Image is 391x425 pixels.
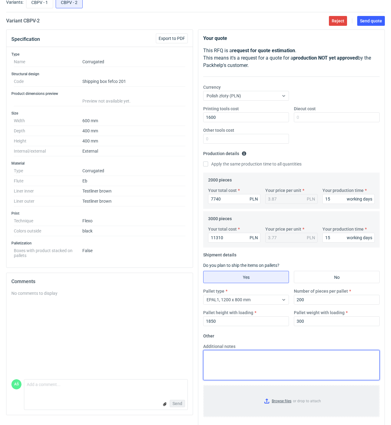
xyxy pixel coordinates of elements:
figcaption: AŚ [11,379,22,389]
input: 0 [208,233,260,243]
input: 0 [203,134,289,144]
label: Pallet type [203,288,224,294]
dt: Width [14,116,82,126]
dt: Depth [14,126,82,136]
label: Your total cost [208,226,237,232]
dt: Liner inner [14,186,82,196]
label: Do you plan to ship the items on pallets? [203,263,279,268]
label: or drop to attach [203,385,379,417]
legend: 3000 pieces [208,214,232,221]
label: No [294,271,380,283]
input: 0 [294,295,380,305]
dt: Technique [14,216,82,226]
label: Your price per unit [265,226,301,232]
dd: Corrugated [82,57,185,67]
dd: Eb [82,176,185,186]
label: Printing tools cost [203,106,239,112]
button: Specification [11,32,40,47]
dd: 400 mm [82,136,185,146]
dt: Name [14,57,82,67]
dd: 400 mm [82,126,185,136]
label: Diecut cost [294,106,316,112]
dd: 600 mm [82,116,185,126]
h3: Structural design [11,72,188,76]
input: 0 [322,194,375,204]
strong: Your quote [203,35,227,41]
h2: Comments [11,278,188,285]
label: Additional notes [203,343,235,349]
input: 0 [294,112,380,122]
div: PLN [307,235,315,241]
button: Export to PDF [156,33,188,43]
label: Pallet weight with loading [294,310,345,316]
span: Export to PDF [159,36,185,41]
dd: Testliner brown [82,186,185,196]
dt: Internal/external [14,146,82,156]
div: No comments to display [11,290,188,296]
legend: 2000 pieces [208,175,232,182]
dt: Code [14,76,82,87]
label: Your production time [322,187,364,193]
dt: Height [14,136,82,146]
label: Other tools cost [203,127,234,133]
legend: Other [203,331,214,338]
h3: Product dimensions preview [11,91,188,96]
h3: Size [11,111,188,116]
dd: Shipping box fefco 201 [82,76,185,87]
strong: production NOT yet approved [293,55,358,61]
div: PLN [250,196,258,202]
dd: External [82,146,185,156]
dd: Corrugated [82,166,185,176]
label: Currency [203,84,221,90]
dt: Type [14,166,82,176]
input: 0 [294,316,380,326]
input: 0 [208,194,260,204]
dd: Flexo [82,216,185,226]
label: Number of pieces per pallet [294,288,348,294]
dt: Colors outside [14,226,82,236]
div: PLN [307,196,315,202]
label: Your total cost [208,187,237,193]
strong: request for quote estimation [232,48,295,53]
h3: Print [11,211,188,216]
h3: Material [11,161,188,166]
input: 0 [203,112,289,122]
legend: Production details [203,149,247,156]
button: Reject [329,16,347,26]
h3: Palletization [11,241,188,246]
label: Your production time [322,226,364,232]
span: Send [172,401,182,406]
dt: Boxes with product stacked on pallets [14,246,82,258]
span: Preview not available yet. [82,99,131,103]
dd: False [82,246,185,258]
label: Yes [203,271,289,283]
span: EPAL1, 1200 x 800 mm [207,297,251,302]
button: Send [170,400,185,407]
label: Pallet height with loading [203,310,253,316]
span: Reject [332,19,344,23]
p: This RFQ is a . This means it's a request for a quote for a by the Packhelp's customer. [203,47,380,69]
dd: Testliner brown [82,196,185,206]
dt: Liner outer [14,196,82,206]
div: PLN [250,235,258,241]
button: Send quote [357,16,385,26]
div: Adrian Świerżewski [11,379,22,389]
h3: Type [11,52,188,57]
input: 0 [322,233,375,243]
div: working days [347,235,372,241]
legend: Shipment details [203,250,236,257]
span: Polish złoty (PLN) [207,93,241,98]
input: 0 [203,316,289,326]
dt: Flute [14,176,82,186]
span: Send quote [360,19,382,23]
label: Apply the same production time to all quantities [203,161,302,167]
h2: Variant CBPV - 2 [6,17,40,25]
div: working days [347,196,372,202]
dd: black [82,226,185,236]
label: Your price per unit [265,187,301,193]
